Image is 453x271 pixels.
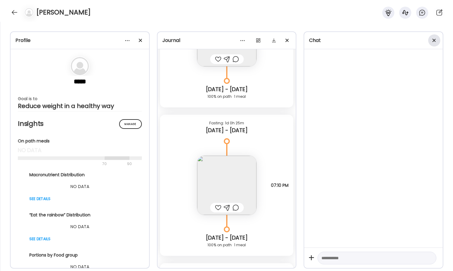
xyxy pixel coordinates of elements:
div: Manage [119,119,142,129]
div: NO DATA [29,183,130,190]
div: Journal [162,37,291,44]
div: On path meals [18,138,142,144]
div: [DATE] - [DATE] [165,234,289,241]
span: 07:10 PM [271,183,288,188]
div: “Eat the rainbow” Distribution [29,212,130,218]
div: no data [18,147,142,154]
div: [DATE] - [DATE] [165,127,289,134]
img: bg-avatar-default.svg [71,57,89,75]
div: Macronutrient Distribution [29,172,130,178]
img: bg-avatar-default.svg [25,8,33,17]
div: Goal is to [18,95,142,102]
div: Profile [15,37,144,44]
div: 70 [18,160,125,167]
div: 90 [126,160,132,167]
div: 100% on path · 1 meal [165,93,289,100]
div: Portions by Food group [29,252,130,258]
div: Chat [309,37,438,44]
h4: [PERSON_NAME] [36,8,91,17]
div: Fasting: 1d 0h 25m [165,120,289,127]
div: NO DATA [29,223,130,230]
img: images%2F1HD10fnOkdQzG3HucI5l35v6i9a2%2Frf53JfKGoItIYh9jliIk%2F7SjJHqeX9DvYdMDz9D4H_240 [197,156,256,215]
h2: Insights [18,119,142,128]
div: NO DATA [29,263,130,270]
div: 100% on path · 1 meal [165,241,289,249]
div: [DATE] - [DATE] [165,86,289,93]
div: Reduce weight in a healthy way [18,102,142,110]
